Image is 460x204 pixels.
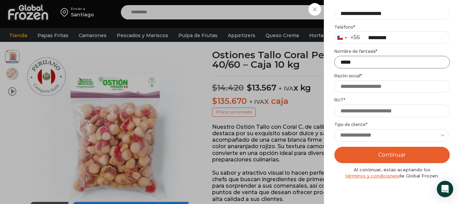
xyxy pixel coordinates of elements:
label: RUT [334,97,450,103]
label: Razón social [334,73,450,79]
a: términos y condiciones [345,173,398,178]
label: Teléfono [334,25,450,30]
div: +56 [350,34,360,41]
label: Nombre de fantasía [334,49,450,54]
div: Open Intercom Messenger [437,181,453,197]
button: Continuar [334,147,450,163]
div: Al continuar, estas aceptando los de Global Frozen. [334,167,450,179]
button: Selected country [335,32,360,44]
label: Tipo de cliente [334,122,450,127]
